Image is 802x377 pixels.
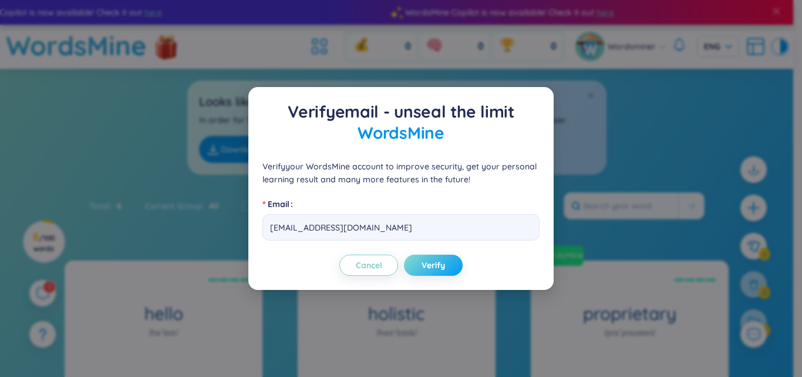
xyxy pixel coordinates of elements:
[356,259,382,271] span: Cancel
[422,259,445,271] span: Verify
[358,122,444,143] span: WordsMine
[404,255,463,276] button: Verify
[262,101,540,144] p: Verify email - unseal the limit
[262,195,298,213] label: Email
[262,214,540,241] input: Email
[339,255,398,276] button: Cancel
[262,160,540,186] p: Verify your WordsMine account to improve security, get your personal learning result and many mor...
